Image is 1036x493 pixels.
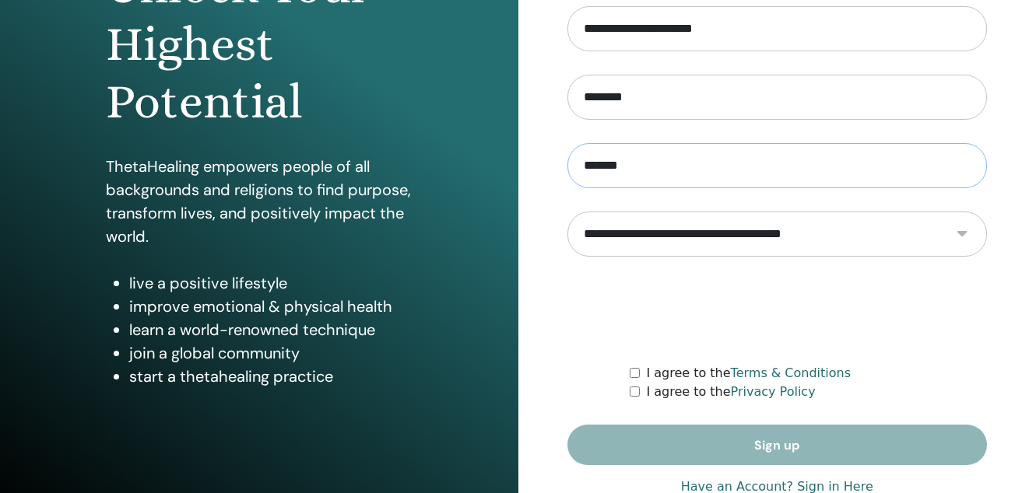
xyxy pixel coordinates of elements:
[129,365,413,388] li: start a thetahealing practice
[129,318,413,341] li: learn a world-renowned technique
[731,365,851,380] a: Terms & Conditions
[129,271,413,295] li: live a positive lifestyle
[129,295,413,318] li: improve emotional & physical health
[731,384,816,399] a: Privacy Policy
[646,364,851,383] label: I agree to the
[646,383,815,401] label: I agree to the
[658,280,895,341] iframe: reCAPTCHA
[106,155,413,248] p: ThetaHealing empowers people of all backgrounds and religions to find purpose, transform lives, a...
[129,341,413,365] li: join a global community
